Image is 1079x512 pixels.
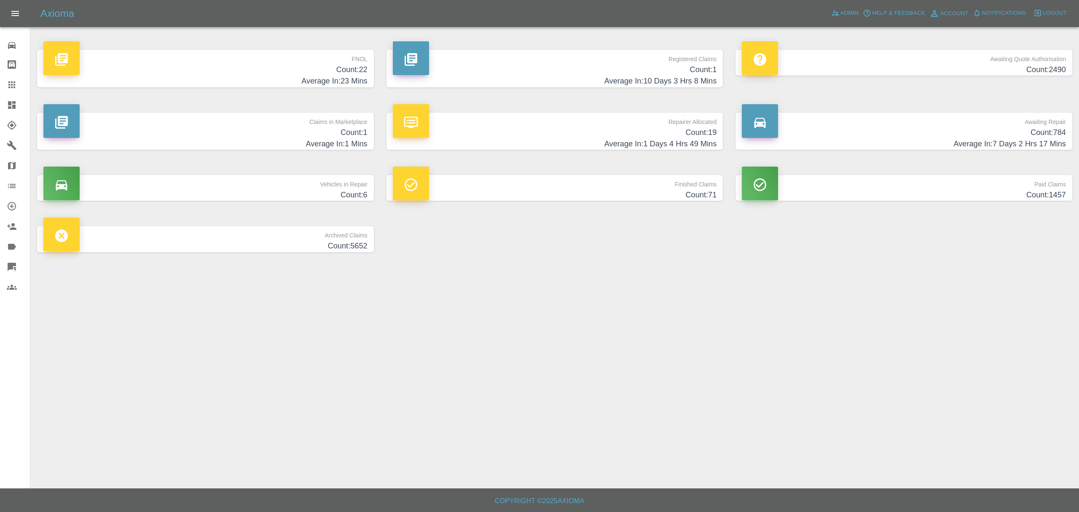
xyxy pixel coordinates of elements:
span: Account [940,9,969,19]
a: Vehicles in RepairCount:6 [37,175,374,201]
h4: Count: 71 [393,189,717,201]
p: Vehicles in Repair [43,175,368,189]
h4: Count: 6 [43,189,368,201]
h4: Average In: 10 Days 3 Hrs 8 Mins [393,75,717,87]
h4: Average In: 7 Days 2 Hrs 17 Mins [742,138,1066,150]
h4: Count: 1457 [742,189,1066,201]
a: Awaiting RepairCount:784Average In:7 Days 2 Hrs 17 Mins [735,113,1072,150]
h4: Average In: 23 Mins [43,75,368,87]
p: Awaiting Quote Authorisation [742,50,1066,64]
span: Notifications [982,8,1026,18]
h5: Axioma [40,7,74,20]
a: Repairer AllocatedCount:19Average In:1 Days 4 Hrs 49 Mins [387,113,723,150]
span: Admin [840,8,859,18]
a: FNOLCount:22Average In:23 Mins [37,50,374,87]
p: Registered Claims [393,50,717,64]
p: FNOL [43,50,368,64]
a: Finished ClaimsCount:71 [387,175,723,201]
a: Admin [829,7,861,20]
a: Archived ClaimsCount:5652 [37,226,374,252]
h4: Count: 2490 [742,64,1066,75]
span: Logout [1043,8,1067,18]
a: Registered ClaimsCount:1Average In:10 Days 3 Hrs 8 Mins [387,50,723,87]
a: Claims in MarketplaceCount:1Average In:1 Mins [37,113,374,150]
p: Awaiting Repair [742,113,1066,127]
h4: Average In: 1 Mins [43,138,368,150]
a: Account [927,7,971,20]
p: Archived Claims [43,226,368,240]
a: Paid ClaimsCount:1457 [735,175,1072,201]
p: Repairer Allocated [393,113,717,127]
h4: Count: 784 [742,127,1066,138]
p: Paid Claims [742,175,1066,189]
p: Claims in Marketplace [43,113,368,127]
a: Awaiting Quote AuthorisationCount:2490 [735,50,1072,75]
button: Notifications [971,7,1028,20]
button: Open drawer [5,3,25,24]
h4: Count: 22 [43,64,368,75]
h4: Count: 19 [393,127,717,138]
span: Help & Feedback [872,8,925,18]
button: Logout [1031,7,1069,20]
h4: Count: 1 [393,64,717,75]
h4: Count: 5652 [43,240,368,252]
h4: Average In: 1 Days 4 Hrs 49 Mins [393,138,717,150]
h4: Count: 1 [43,127,368,138]
button: Help & Feedback [861,7,927,20]
p: Finished Claims [393,175,717,189]
h6: Copyright © 2025 Axioma [7,495,1072,507]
